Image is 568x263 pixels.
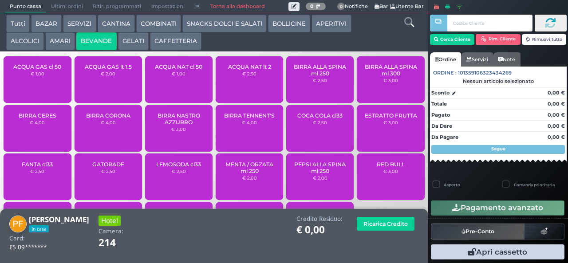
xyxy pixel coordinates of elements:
[63,15,96,32] button: SERVIZI
[29,225,49,232] span: In casa
[444,182,460,188] label: Asporto
[30,169,44,174] small: € 2,50
[101,120,116,125] small: € 4,00
[461,52,493,67] a: Servizi
[156,161,201,168] span: LEMOSODA cl33
[242,120,257,125] small: € 4,00
[136,15,181,32] button: COMBINATI
[313,120,327,125] small: € 2,50
[155,63,202,70] span: ACQUA NAT cl 50
[310,3,314,9] b: 0
[101,169,115,174] small: € 2,50
[313,78,327,83] small: € 2,50
[548,123,565,129] strong: 0,00 €
[98,15,135,32] button: CANTINA
[45,32,75,50] button: AMARI
[31,15,62,32] button: BAZAR
[31,71,44,76] small: € 1,00
[99,237,141,248] h1: 214
[268,15,310,32] button: BOLLICINE
[447,15,532,31] input: Codice Cliente
[383,78,398,83] small: € 3,00
[30,120,45,125] small: € 4,00
[22,161,53,168] span: FANTA cl33
[46,0,88,13] span: Ultimi ordini
[431,134,458,140] strong: Da Pagare
[6,15,30,32] button: Tutti
[383,169,398,174] small: € 3,00
[153,112,205,126] span: BIRRA NASTRO AZZURRO
[9,235,25,242] h4: Card:
[150,32,201,50] button: CAFFETTERIA
[9,216,27,233] img: Paolo Franco
[224,112,275,119] span: BIRRA TENNENT'S
[476,34,521,45] button: Rim. Cliente
[296,216,343,222] h4: Credito Residuo:
[172,169,186,174] small: € 2,50
[228,63,271,70] span: ACQUA NAT lt 2
[431,224,525,239] button: Pre-Conto
[493,52,520,67] a: Note
[76,32,116,50] button: BEVANDE
[172,71,185,76] small: € 1,00
[5,0,46,13] span: Punto cassa
[297,112,343,119] span: COCA COLA cl33
[92,161,124,168] span: GATORADE
[431,89,450,97] strong: Sconto
[146,0,189,13] span: Impostazioni
[364,63,417,77] span: BIRRA ALLA SPINA ml 300
[431,123,452,129] strong: Da Dare
[491,146,505,152] strong: Segue
[458,69,512,77] span: 101359106323434269
[312,15,351,32] button: APERITIVI
[242,71,256,76] small: € 2,50
[431,200,564,216] button: Pagamento avanzato
[337,3,345,11] span: 0
[431,101,447,107] strong: Totale
[19,112,56,119] span: BIRRA CERES
[294,161,347,174] span: PEPSI ALLA SPINA ml 250
[99,216,121,226] h3: Hotel
[522,34,567,45] button: Rimuovi tutto
[548,101,565,107] strong: 0,00 €
[377,161,405,168] span: RED BULL
[430,78,567,84] div: Nessun articolo selezionato
[6,32,44,50] button: ALCOLICI
[99,228,123,235] h4: Camera:
[118,32,149,50] button: GELATI
[430,34,475,45] button: Cerca Cliente
[548,112,565,118] strong: 0,00 €
[88,0,146,13] span: Ritiri programmati
[433,69,457,77] span: Ordine :
[182,15,267,32] button: SNACKS DOLCI E SALATI
[548,90,565,96] strong: 0,00 €
[29,214,89,224] b: [PERSON_NAME]
[171,126,186,132] small: € 3,00
[85,63,132,70] span: ACQUA GAS lt 1.5
[313,175,327,181] small: € 2,00
[357,217,414,231] button: Ricarica Credito
[383,120,398,125] small: € 3,00
[101,71,115,76] small: € 2,00
[205,0,269,13] a: Torna alla dashboard
[365,112,417,119] span: ESTRATTO FRUTTA
[548,134,565,140] strong: 0,00 €
[13,63,61,70] span: ACQUA GAS cl 50
[431,112,450,118] strong: Pagato
[431,244,564,259] button: Apri cassetto
[514,182,555,188] label: Comanda prioritaria
[296,224,343,236] h1: € 0,00
[430,52,461,67] a: Ordine
[242,175,257,181] small: € 2,00
[294,63,347,77] span: BIRRA ALLA SPINA ml 250
[86,112,130,119] span: BIRRA CORONA
[223,161,276,174] span: MENTA / ORZATA ml 250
